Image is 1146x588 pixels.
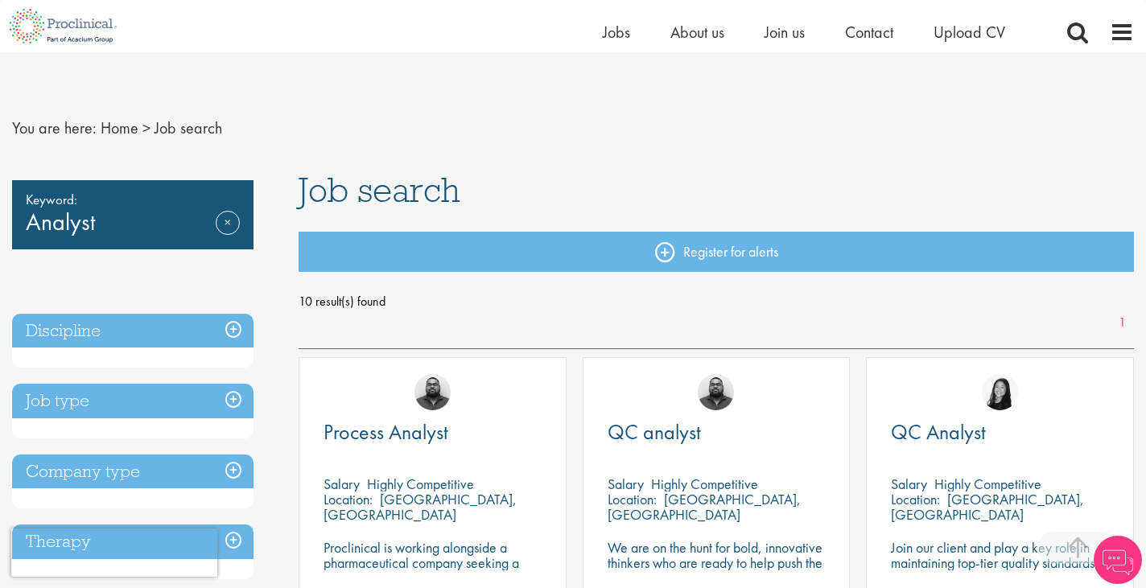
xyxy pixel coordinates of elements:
span: 10 result(s) found [299,290,1134,314]
span: Location: [608,490,657,508]
img: Chatbot [1094,536,1142,584]
span: Salary [324,475,360,493]
a: Join us [765,22,805,43]
a: Process Analyst [324,422,542,442]
span: QC Analyst [891,418,986,446]
span: Keyword: [26,188,240,211]
a: QC Analyst [891,422,1109,442]
span: Salary [608,475,644,493]
span: Location: [324,490,373,508]
img: Numhom Sudsok [982,374,1018,410]
p: Highly Competitive [651,475,758,493]
span: QC analyst [608,418,701,446]
a: Remove [216,211,240,257]
span: Location: [891,490,940,508]
div: Analyst [12,180,254,249]
a: breadcrumb link [101,117,138,138]
span: > [142,117,150,138]
a: About us [670,22,724,43]
a: Contact [845,22,893,43]
a: Upload CV [934,22,1005,43]
p: [GEOGRAPHIC_DATA], [GEOGRAPHIC_DATA] [324,490,517,524]
h3: Job type [12,384,254,418]
span: Process Analyst [324,418,448,446]
h3: Therapy [12,524,254,559]
iframe: reCAPTCHA [11,528,217,577]
img: Ashley Bennett [698,374,734,410]
a: Jobs [603,22,630,43]
h3: Company type [12,454,254,489]
a: Register for alerts [299,232,1134,272]
span: Job search [299,168,460,212]
span: Job search [155,117,222,138]
p: [GEOGRAPHIC_DATA], [GEOGRAPHIC_DATA] [608,490,801,524]
p: Highly Competitive [934,475,1041,493]
a: 1 [1111,314,1134,332]
span: Salary [891,475,927,493]
h3: Discipline [12,314,254,348]
a: QC analyst [608,422,826,442]
span: You are here: [12,117,97,138]
p: Highly Competitive [367,475,474,493]
p: [GEOGRAPHIC_DATA], [GEOGRAPHIC_DATA] [891,490,1084,524]
img: Ashley Bennett [414,374,451,410]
